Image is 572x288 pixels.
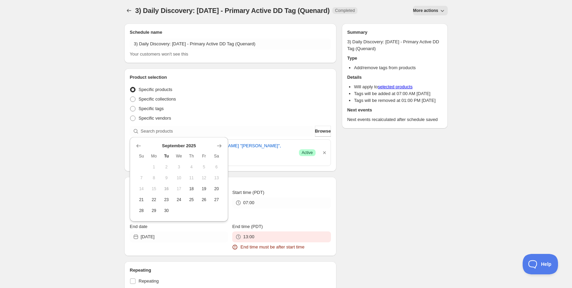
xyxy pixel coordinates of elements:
button: Friday September 19 2025 [198,183,210,194]
span: 23 [163,197,170,202]
span: 5 [201,164,208,170]
th: Tuesday [160,151,173,162]
span: 3 [175,164,182,170]
span: 8 [150,175,158,181]
span: Su [138,153,145,159]
th: Saturday [210,151,223,162]
span: 30 [163,208,170,213]
button: Thursday September 11 2025 [185,172,198,183]
span: Fr [201,153,208,159]
button: Tuesday September 2 2025 [160,162,173,172]
span: 25 [188,197,195,202]
span: Specific vendors [139,116,171,121]
span: 19 [201,186,208,192]
h2: Type [347,55,442,62]
button: Thursday September 18 2025 [185,183,198,194]
button: Sunday September 7 2025 [135,172,148,183]
button: Thursday September 4 2025 [185,162,198,172]
span: 12 [201,175,208,181]
th: Friday [198,151,210,162]
th: Sunday [135,151,148,162]
span: 17 [175,186,182,192]
li: Tags will be added at 07:00 AM [DATE] [354,90,442,97]
span: 9 [163,175,170,181]
button: Monday September 8 2025 [148,172,160,183]
th: Thursday [185,151,198,162]
button: Monday September 29 2025 [148,205,160,216]
button: Tuesday September 23 2025 [160,194,173,205]
button: Sunday September 28 2025 [135,205,148,216]
button: Show previous month, August 2025 [134,141,143,151]
span: 6 [213,164,220,170]
a: selected products [378,84,413,89]
button: Friday September 26 2025 [198,194,210,205]
button: Wednesday September 3 2025 [173,162,185,172]
span: 18 [188,186,195,192]
span: 2 [163,164,170,170]
h2: Details [347,74,442,81]
span: Tu [163,153,170,159]
h2: Repeating [130,267,331,274]
span: 3) Daily Discovery: [DATE] - Primary Active DD Tag (Quenard) [135,7,330,14]
li: Will apply to [354,84,442,90]
button: Monday September 15 2025 [148,183,160,194]
button: Friday September 12 2025 [198,172,210,183]
button: Wednesday September 10 2025 [173,172,185,183]
button: More actions [413,6,448,15]
span: Specific collections [139,96,176,102]
button: Sunday September 21 2025 [135,194,148,205]
h2: Active dates [130,182,331,189]
span: We [175,153,182,159]
button: Tuesday September 9 2025 [160,172,173,183]
button: Monday September 1 2025 [148,162,160,172]
span: Completed [335,8,355,13]
h2: Summary [347,29,442,36]
span: Mo [150,153,158,159]
button: Monday September 22 2025 [148,194,160,205]
h2: Schedule name [130,29,331,36]
span: 11 [188,175,195,181]
button: Saturday September 20 2025 [210,183,223,194]
span: 13 [213,175,220,181]
span: 7 [138,175,145,181]
span: 4 [188,164,195,170]
h2: Product selection [130,74,331,81]
span: 15 [150,186,158,192]
span: Sa [213,153,220,159]
button: Saturday September 6 2025 [210,162,223,172]
th: Monday [148,151,160,162]
span: Your customers won't see this [130,51,188,57]
span: 1 [150,164,158,170]
span: Active [302,150,313,155]
span: Start time (PDT) [232,190,264,195]
button: Tuesday September 30 2025 [160,205,173,216]
li: Add/remove tags from products [354,64,442,71]
span: 22 [150,197,158,202]
button: Show next month, October 2025 [214,141,224,151]
button: Wednesday September 24 2025 [173,194,185,205]
input: Search products [141,126,314,137]
button: Sunday September 14 2025 [135,183,148,194]
button: Friday September 5 2025 [198,162,210,172]
span: 20 [213,186,220,192]
button: Saturday September 13 2025 [210,172,223,183]
button: Wednesday September 17 2025 [173,183,185,194]
li: Tags will be removed at 01:00 PM [DATE] [354,97,442,104]
span: Browse [315,128,331,135]
span: 10 [175,175,182,181]
span: Specific products [139,87,172,92]
span: 16 [163,186,170,192]
th: Wednesday [173,151,185,162]
button: Schedules [124,6,134,15]
span: Repeating [139,278,159,284]
button: Thursday September 25 2025 [185,194,198,205]
button: Today Tuesday September 16 2025 [160,183,173,194]
span: Th [188,153,195,159]
span: End date [130,224,147,229]
span: End time must be after start time [240,244,304,251]
span: 14 [138,186,145,192]
span: Specific tags [139,106,164,111]
p: Next events recalculated after schedule saved [347,116,442,123]
p: 3) Daily Discovery: [DATE] - Primary Active DD Tag (Quenard) [347,39,442,52]
span: 24 [175,197,182,202]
